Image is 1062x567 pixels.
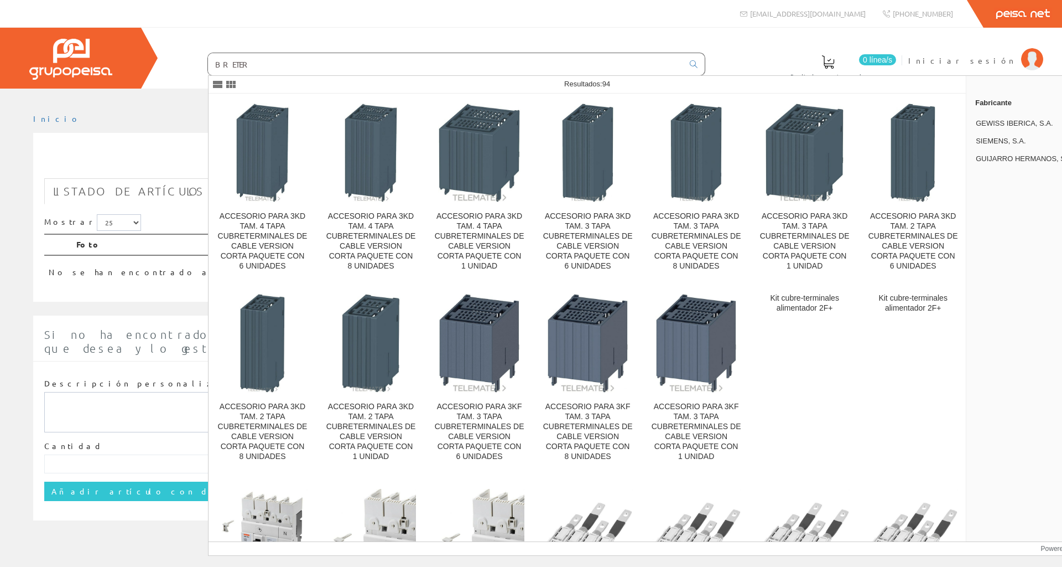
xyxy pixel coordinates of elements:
[217,402,308,462] div: ACCESORIO PARA 3KD TAM. 2 TAPA CUBRETERMINALES DE CABLE VERSION CORTA PAQUETE CON 8 UNIDADES
[561,103,614,203] img: ACCESORIO PARA 3KD TAM. 3 TAPA CUBRETERMINALES DE CABLE VERSION CORTA PAQUETE CON 6 UNIDADES
[44,178,213,204] a: Listado de artículos
[44,151,1018,173] h1: BRETER V50
[317,285,425,475] a: ACCESORIO PARA 3KD TAM. 2 TAPA CUBRETERMINALES DE CABLE VERSION CORTA PAQUETE CON 1 UNIDAD ACCESO...
[317,94,425,284] a: ACCESORIO PARA 3KD TAM. 4 TAPA CUBRETERMINALES DE CABLE VERSION CORTA PAQUETE CON 8 UNIDADES ACCE...
[790,71,866,82] span: Pedido actual
[438,103,520,203] img: ACCESORIO PARA 3KD TAM. 4 TAPA CUBRETERMINALES DE CABLE VERSION CORTA PAQUETE CON 1 UNIDAD
[72,234,914,255] th: Foto
[868,293,958,313] div: Kit cubre-terminales alimentador 2F+
[341,293,400,393] img: ACCESORIO PARA 3KD TAM. 2 TAPA CUBRETERMINALES DE CABLE VERSION CORTA PAQUETE CON 1 UNIDAD
[208,53,683,75] input: Buscar ...
[29,39,112,80] img: Grupo Peisa
[655,293,737,393] img: ACCESORIO PARA 3KF TAM. 3 TAPA CUBRETERMINALES DE CABLE VERSION CORTA PAQUETE CON 1 UNIDAD
[44,328,1007,355] span: Si no ha encontrado algún artículo en nuestro catálogo introduzca aquí la cantidad y la descripci...
[44,255,914,282] td: No se han encontrado artículos, pruebe con otra búsqueda
[893,9,953,18] span: [PHONE_NUMBER]
[642,285,750,475] a: ACCESORIO PARA 3KF TAM. 3 TAPA CUBRETERMINALES DE CABLE VERSION CORTA PAQUETE CON 1 UNIDAD ACCESO...
[908,46,1043,56] a: Iniciar sesión
[209,285,316,475] a: ACCESORIO PARA 3KD TAM. 2 TAPA CUBRETERMINALES DE CABLE VERSION CORTA PAQUETE CON 8 UNIDADES ACCE...
[543,402,633,462] div: ACCESORIO PARA 3KF TAM. 3 TAPA CUBRETERMINALES DE CABLE VERSION CORTA PAQUETE CON 8 UNIDADES
[240,293,285,393] img: ACCESORIO PARA 3KD TAM. 2 TAPA CUBRETERMINALES DE CABLE VERSION CORTA PAQUETE CON 8 UNIDADES
[236,103,290,203] img: ACCESORIO PARA 3KD TAM. 4 TAPA CUBRETERMINALES DE CABLE VERSION CORTA PAQUETE CON 6 UNIDADES
[344,103,398,203] img: ACCESORIO PARA 3KD TAM. 4 TAPA CUBRETERMINALES DE CABLE VERSION CORTA PAQUETE CON 8 UNIDADES
[534,285,642,475] a: ACCESORIO PARA 3KF TAM. 3 TAPA CUBRETERMINALES DE CABLE VERSION CORTA PAQUETE CON 8 UNIDADES ACCE...
[651,212,741,271] div: ACCESORIO PARA 3KD TAM. 3 TAPA CUBRETERMINALES DE CABLE VERSION CORTA PAQUETE CON 8 UNIDADES
[44,441,103,452] label: Cantidad
[439,293,520,393] img: ACCESORIO PARA 3KF TAM. 3 TAPA CUBRETERMINALES DE CABLE VERSION CORTA PAQUETE CON 6 UNIDADES
[908,55,1016,66] span: Iniciar sesión
[890,103,936,203] img: ACCESORIO PARA 3KD TAM. 2 TAPA CUBRETERMINALES DE CABLE VERSION CORTA PAQUETE CON 6 UNIDADES
[326,402,416,462] div: ACCESORIO PARA 3KD TAM. 2 TAPA CUBRETERMINALES DE CABLE VERSION CORTA PAQUETE CON 1 UNIDAD
[859,54,896,65] span: 0 línea/s
[33,534,1029,544] div: © Grupo Peisa
[602,80,610,88] span: 94
[564,80,610,88] span: Resultados:
[97,214,141,231] select: Mostrar
[425,94,533,284] a: ACCESORIO PARA 3KD TAM. 4 TAPA CUBRETERMINALES DE CABLE VERSION CORTA PAQUETE CON 1 UNIDAD ACCESO...
[44,214,141,231] label: Mostrar
[425,285,533,475] a: ACCESORIO PARA 3KF TAM. 3 TAPA CUBRETERMINALES DE CABLE VERSION CORTA PAQUETE CON 6 UNIDADES ACCE...
[651,402,741,462] div: ACCESORIO PARA 3KF TAM. 3 TAPA CUBRETERMINALES DE CABLE VERSION CORTA PAQUETE CON 1 UNIDAD
[326,212,416,271] div: ACCESORIO PARA 3KD TAM. 4 TAPA CUBRETERMINALES DE CABLE VERSION CORTA PAQUETE CON 8 UNIDADES
[543,212,633,271] div: ACCESORIO PARA 3KD TAM. 3 TAPA CUBRETERMINALES DE CABLE VERSION CORTA PAQUETE CON 6 UNIDADES
[750,9,866,18] span: [EMAIL_ADDRESS][DOMAIN_NAME]
[670,103,722,203] img: ACCESORIO PARA 3KD TAM. 3 TAPA CUBRETERMINALES DE CABLE VERSION CORTA PAQUETE CON 8 UNIDADES
[434,402,524,462] div: ACCESORIO PARA 3KF TAM. 3 TAPA CUBRETERMINALES DE CABLE VERSION CORTA PAQUETE CON 6 UNIDADES
[868,212,958,271] div: ACCESORIO PARA 3KD TAM. 2 TAPA CUBRETERMINALES DE CABLE VERSION CORTA PAQUETE CON 6 UNIDADES
[765,103,845,203] img: ACCESORIO PARA 3KD TAM. 3 TAPA CUBRETERMINALES DE CABLE VERSION CORTA PAQUETE CON 1 UNIDAD
[44,482,405,501] input: Añadir artículo con descripción personalizada
[434,212,524,271] div: ACCESORIO PARA 3KD TAM. 4 TAPA CUBRETERMINALES DE CABLE VERSION CORTA PAQUETE CON 1 UNIDAD
[33,114,80,123] a: Inicio
[217,212,308,271] div: ACCESORIO PARA 3KD TAM. 4 TAPA CUBRETERMINALES DE CABLE VERSION CORTA PAQUETE CON 6 UNIDADES
[751,285,858,475] a: Kit cubre-terminales alimentador 2F+
[859,285,967,475] a: Kit cubre-terminales alimentador 2F+
[209,94,316,284] a: ACCESORIO PARA 3KD TAM. 4 TAPA CUBRETERMINALES DE CABLE VERSION CORTA PAQUETE CON 6 UNIDADES ACCE...
[44,378,241,389] label: Descripción personalizada
[759,293,850,313] div: Kit cubre-terminales alimentador 2F+
[642,94,750,284] a: ACCESORIO PARA 3KD TAM. 3 TAPA CUBRETERMINALES DE CABLE VERSION CORTA PAQUETE CON 8 UNIDADES ACCE...
[534,94,642,284] a: ACCESORIO PARA 3KD TAM. 3 TAPA CUBRETERMINALES DE CABLE VERSION CORTA PAQUETE CON 6 UNIDADES ACCE...
[751,94,858,284] a: ACCESORIO PARA 3KD TAM. 3 TAPA CUBRETERMINALES DE CABLE VERSION CORTA PAQUETE CON 1 UNIDAD ACCESO...
[547,293,628,393] img: ACCESORIO PARA 3KF TAM. 3 TAPA CUBRETERMINALES DE CABLE VERSION CORTA PAQUETE CON 8 UNIDADES
[759,212,850,271] div: ACCESORIO PARA 3KD TAM. 3 TAPA CUBRETERMINALES DE CABLE VERSION CORTA PAQUETE CON 1 UNIDAD
[859,94,967,284] a: ACCESORIO PARA 3KD TAM. 2 TAPA CUBRETERMINALES DE CABLE VERSION CORTA PAQUETE CON 6 UNIDADES ACCE...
